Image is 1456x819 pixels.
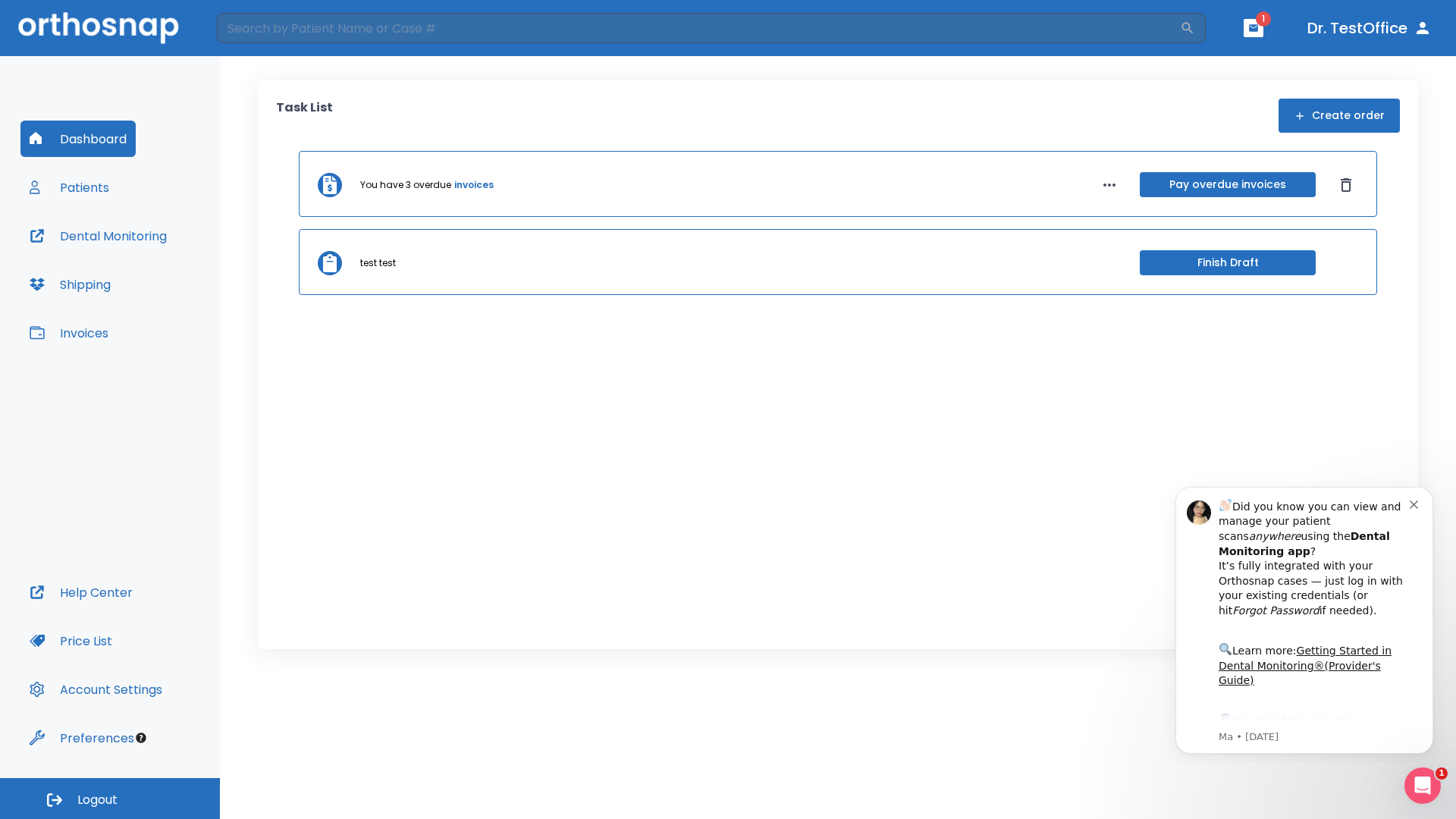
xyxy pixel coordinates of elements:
[454,178,494,192] a: invoices
[134,731,148,745] div: Tooltip anchor
[66,238,257,315] div: Download the app: | ​ Let us know if you need help getting started!
[77,792,118,808] span: Logout
[20,720,143,756] button: Preferences
[360,256,396,270] p: test test
[1279,99,1400,133] button: Create order
[1140,250,1316,275] button: Finish Draft
[1153,473,1456,763] iframe: Intercom notifications message
[360,178,451,192] p: You have 3 overdue
[18,12,179,43] img: Orthosnap
[20,671,171,708] button: Account Settings
[257,24,269,36] button: Dismiss notification
[66,257,257,271] p: Message from Ma, sent 8w ago
[1334,173,1358,197] button: Dismiss
[217,13,1180,43] input: Search by Patient Name or Case #
[276,99,333,133] p: Task List
[1301,14,1438,42] button: Dr. TestOffice
[20,315,118,351] button: Invoices
[66,242,201,269] a: App Store
[20,218,176,254] button: Dental Monitoring
[1404,767,1441,804] iframe: Intercom live chat
[20,574,142,610] button: Help Center
[20,121,136,157] button: Dashboard
[20,169,118,206] button: Patients
[1256,11,1271,27] span: 1
[1436,767,1448,780] span: 1
[20,266,120,303] button: Shipping
[1140,172,1316,197] button: Pay overdue invoices
[20,623,121,659] button: Price List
